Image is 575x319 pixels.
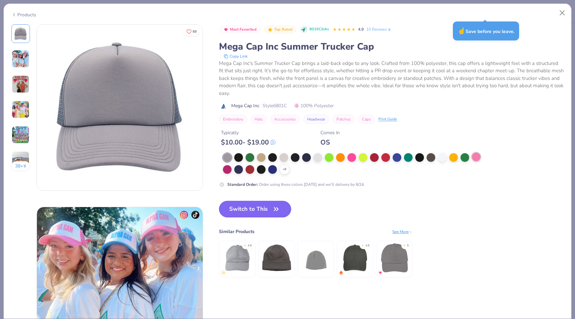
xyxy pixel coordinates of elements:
img: Big Accessories Knit Beanie [300,242,332,274]
div: ★ [244,243,246,246]
div: Print Guide [378,117,397,122]
img: User generated content [12,50,30,68]
button: Switch to This [219,201,291,217]
div: ★ [403,243,406,246]
div: 4.8 [365,243,369,248]
button: copy to clipboard [222,53,250,60]
img: tiktok-icon.png [191,211,199,219]
div: Typically [221,129,276,136]
span: Most Favorited [230,28,257,31]
button: Badge Button [264,25,296,34]
span: Style 6801C [263,102,287,109]
img: Big Accessories 6-Panel Brushed Twill Unstructured Cap [222,242,253,274]
div: Mega Cap Inc Summer Trucker Cap [219,40,564,53]
img: Front [37,25,203,190]
button: Headwear [303,115,329,124]
button: Caps [358,115,375,124]
button: Like [183,27,200,36]
span: Mega Cap Inc [231,102,259,109]
button: Embroidery [219,115,247,124]
div: See More [392,229,413,235]
div: OS [320,138,340,147]
button: Hats [251,115,267,124]
span: 801K Clicks [309,27,329,32]
img: insta-icon.png [180,211,188,219]
img: Most Favorited sort [223,27,229,32]
img: Big Accessories 6-Panel Twill Unstructured Cap [379,242,410,274]
img: User generated content [12,126,30,144]
span: 69 [193,30,197,33]
span: Top Rated [274,28,293,31]
div: Mega Cap Inc's Summer Trucker Cap brings a laid-back edge to any look. Crafted from 100% polyeste... [219,60,564,97]
span: + 9 [283,167,286,172]
img: User generated content [12,75,30,93]
div: Order using these colors [DATE] and we’ll delivery by 8/24. [227,181,365,187]
img: Big Accessories Watch Cap [261,242,292,274]
div: $ 10.00 - $ 19.00 [221,138,276,147]
div: Products [11,11,36,18]
button: Accessories [270,115,300,124]
span: 100% Polyester [294,102,334,109]
strong: Standard Order : [227,182,258,187]
span: ☝️ [458,27,466,35]
img: Adams Optimum Pigment Dyed-Cap [339,242,371,274]
img: User generated content [12,151,30,169]
div: Similar Products [219,228,255,235]
div: Save before you leave. [453,22,519,41]
img: MostFav.gif [378,271,382,275]
div: 4.8 [248,243,252,248]
a: 10 Reviews [366,26,392,32]
img: Front [13,26,29,42]
div: ★ [361,243,364,246]
img: Top Rated sort [268,27,273,32]
button: Badge Button [220,25,260,34]
div: 4.9 Stars [333,24,355,35]
img: User generated content [12,101,30,119]
button: Close [556,7,569,19]
button: 38+ [11,161,30,171]
img: trending.gif [339,271,343,275]
img: newest.gif [221,271,225,275]
span: 4.9 [358,27,364,32]
img: brand logo [219,104,228,109]
div: 5 [407,243,409,248]
div: Comes In [320,129,340,136]
button: Patches [332,115,355,124]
